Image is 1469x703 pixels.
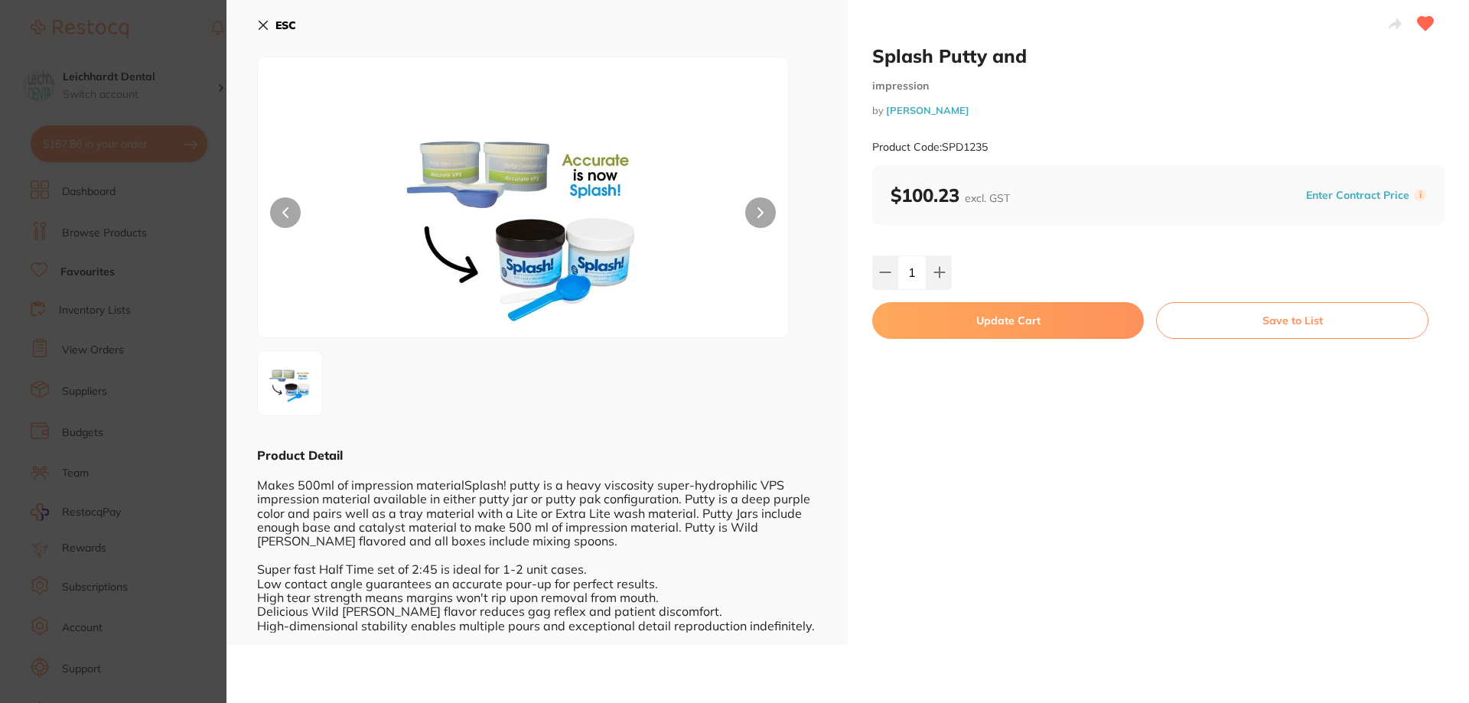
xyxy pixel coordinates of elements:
button: Enter Contract Price [1301,188,1414,203]
small: impression [872,80,1445,93]
button: ESC [257,12,296,38]
button: Save to List [1156,302,1428,339]
small: by [872,105,1445,116]
img: MzUuanBn [364,96,682,337]
small: Product Code: SPD1235 [872,141,988,154]
b: Product Detail [257,448,343,463]
b: ESC [275,18,296,32]
a: [PERSON_NAME] [886,104,969,116]
b: $100.23 [891,184,1010,207]
div: Makes 500ml of impression materialSplash! putty is a heavy viscosity super-hydrophilic VPS impres... [257,464,817,633]
h2: Splash Putty and [872,44,1445,67]
img: MzUuanBn [262,356,318,411]
button: Update Cart [872,302,1144,339]
label: i [1414,189,1426,201]
span: excl. GST [965,191,1010,205]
